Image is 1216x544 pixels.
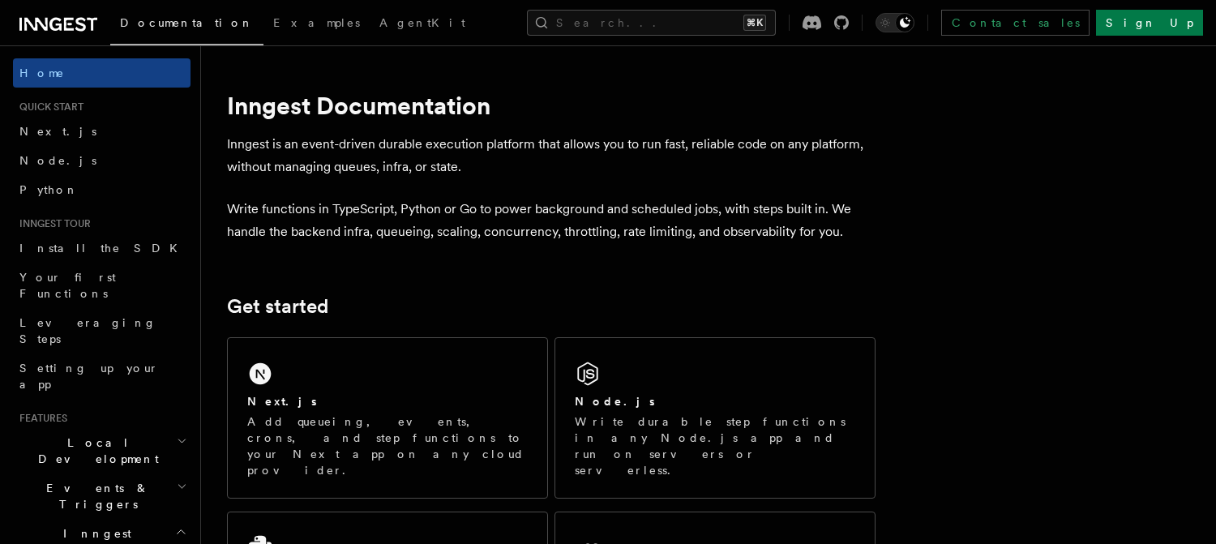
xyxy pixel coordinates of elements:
[227,295,328,318] a: Get started
[227,91,876,120] h1: Inngest Documentation
[13,175,191,204] a: Python
[13,58,191,88] a: Home
[13,428,191,473] button: Local Development
[110,5,263,45] a: Documentation
[554,337,876,499] a: Node.jsWrite durable step functions in any Node.js app and run on servers or serverless.
[227,133,876,178] p: Inngest is an event-driven durable execution platform that allows you to run fast, reliable code ...
[379,16,465,29] span: AgentKit
[13,117,191,146] a: Next.js
[13,217,91,230] span: Inngest tour
[19,362,159,391] span: Setting up your app
[247,413,528,478] p: Add queueing, events, crons, and step functions to your Next app on any cloud provider.
[575,413,855,478] p: Write durable step functions in any Node.js app and run on servers or serverless.
[13,308,191,353] a: Leveraging Steps
[13,353,191,399] a: Setting up your app
[19,154,96,167] span: Node.js
[13,101,83,114] span: Quick start
[263,5,370,44] a: Examples
[13,412,67,425] span: Features
[19,316,156,345] span: Leveraging Steps
[273,16,360,29] span: Examples
[13,435,177,467] span: Local Development
[941,10,1090,36] a: Contact sales
[227,198,876,243] p: Write functions in TypeScript, Python or Go to power background and scheduled jobs, with steps bu...
[743,15,766,31] kbd: ⌘K
[13,146,191,175] a: Node.js
[247,393,317,409] h2: Next.js
[13,263,191,308] a: Your first Functions
[13,233,191,263] a: Install the SDK
[19,65,65,81] span: Home
[19,271,116,300] span: Your first Functions
[1096,10,1203,36] a: Sign Up
[120,16,254,29] span: Documentation
[370,5,475,44] a: AgentKit
[19,183,79,196] span: Python
[227,337,548,499] a: Next.jsAdd queueing, events, crons, and step functions to your Next app on any cloud provider.
[13,480,177,512] span: Events & Triggers
[19,242,187,255] span: Install the SDK
[19,125,96,138] span: Next.js
[13,473,191,519] button: Events & Triggers
[527,10,776,36] button: Search...⌘K
[876,13,914,32] button: Toggle dark mode
[575,393,655,409] h2: Node.js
